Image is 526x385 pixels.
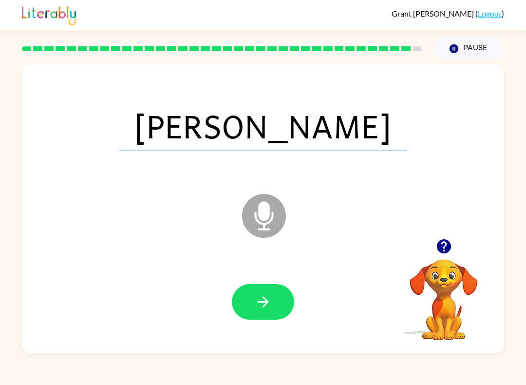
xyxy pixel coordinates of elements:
[22,4,76,25] img: Literably
[395,244,492,342] video: Your browser must support playing .mp4 files to use Literably. Please try using another browser.
[392,9,475,18] span: Grant [PERSON_NAME]
[119,100,407,151] span: [PERSON_NAME]
[478,9,502,18] a: Logout
[392,9,504,18] div: ( )
[433,38,504,60] button: Pause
